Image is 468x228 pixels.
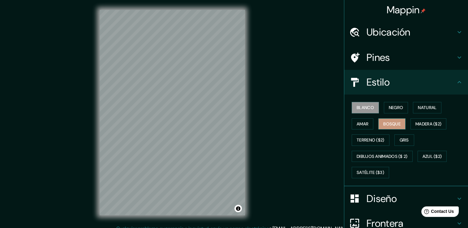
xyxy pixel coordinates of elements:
[357,104,374,112] font: Blanco
[384,102,408,113] button: Negro
[400,136,409,144] font: Gris
[394,134,414,146] button: Gris
[367,51,456,64] h4: Pines
[352,151,413,162] button: Dibujos animados ($ 2)
[418,104,436,112] font: Natural
[344,186,468,211] div: Diseño
[367,76,456,88] h4: Estilo
[387,3,420,16] font: Mappin
[344,45,468,70] div: Pines
[234,205,242,212] button: Alternar atribución
[410,118,446,130] button: Madera ($2)
[100,10,245,215] canvas: Mapa
[357,169,384,176] font: Satélite ($3)
[415,120,441,128] font: Madera ($2)
[357,136,384,144] font: Terreno ($2)
[383,120,401,128] font: Bosque
[367,26,456,38] h4: Ubicación
[357,120,368,128] font: Amar
[357,153,408,160] font: Dibujos animados ($ 2)
[367,192,456,205] h4: Diseño
[352,134,389,146] button: Terreno ($2)
[344,20,468,44] div: Ubicación
[352,118,373,130] button: Amar
[413,102,441,113] button: Natural
[352,102,379,113] button: Blanco
[378,118,406,130] button: Bosque
[352,167,389,178] button: Satélite ($3)
[418,151,447,162] button: Azul ($2)
[344,70,468,95] div: Estilo
[389,104,403,112] font: Negro
[423,153,442,160] font: Azul ($2)
[421,8,426,13] img: pin-icon.png
[413,204,461,221] iframe: Help widget launcher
